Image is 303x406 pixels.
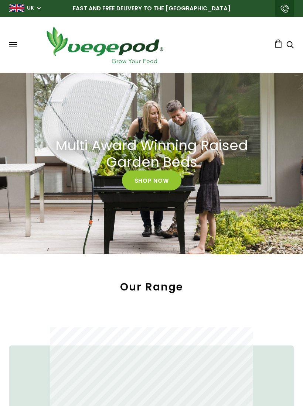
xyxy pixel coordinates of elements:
a: Search [286,42,294,49]
img: gb_large.png [9,4,24,12]
a: UK [27,4,34,12]
h2: Our Range [9,280,294,294]
a: Shop Now [122,170,181,190]
img: Vegepod [40,24,169,65]
a: Multi Award Winning Raised Garden Beds [32,137,271,171]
